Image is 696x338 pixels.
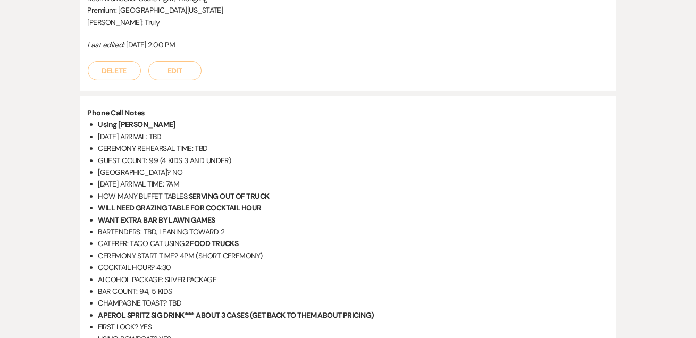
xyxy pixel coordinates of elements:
li: [DATE] ARRIVAL TIME: 7AM [98,178,609,190]
i: Last edited: [88,40,124,49]
strong: APEROL SPRITZ SIG DRINK*** ABOUT 3 CASES (GET BACK TO THEM ABOUT PRICING) [98,310,374,320]
div: [DATE] 2:00 PM [88,39,609,50]
p: [PERSON_NAME]: Truly [88,16,609,28]
button: Edit [148,61,202,80]
li: BARTENDERS: TBD, LEANING TOWARD 2 [98,226,609,238]
strong: SERVING OUT OF TRUCK [189,191,270,201]
strong: 2 FOOD TRUCKS [185,239,239,248]
li: BAR COUNT: 94, 5 KIDS [98,285,609,297]
li: HOW MANY BUFFET TABLES: [98,190,609,202]
button: Delete [88,61,141,80]
li: ALCOHOL PACKAGE: SILVER PACKAGE [98,274,609,285]
li: [GEOGRAPHIC_DATA]? NO [98,166,609,178]
strong: Using [PERSON_NAME] [98,120,175,129]
li: CEREMONY REHEARSAL TIME: TBD [98,142,609,154]
li: CATERER: TACO CAT USING [98,238,609,249]
strong: Phone Call Notes [88,108,145,117]
strong: WANT EXTRA BAR BY LAWN GAMES [98,215,215,225]
li: GUEST COUNT: 99 (4 KIDS 3 AND UNDER) [98,155,609,166]
strong: WILL NEED GRAZING TABLE FOR COCKTAIL HOUR [98,203,262,213]
li: COCKTAIL HOUR? 4:30 [98,261,609,273]
li: FIRST LOOK? YES [98,321,609,333]
li: [DATE] ARRIVAL: TBD [98,131,609,142]
li: CHAMPAGNE TOAST? TBD [98,297,609,309]
li: CEREMONY START TIME? 4PM (SHORT CEREMONY) [98,250,609,261]
p: Premium: [GEOGRAPHIC_DATA][US_STATE] [88,4,609,16]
